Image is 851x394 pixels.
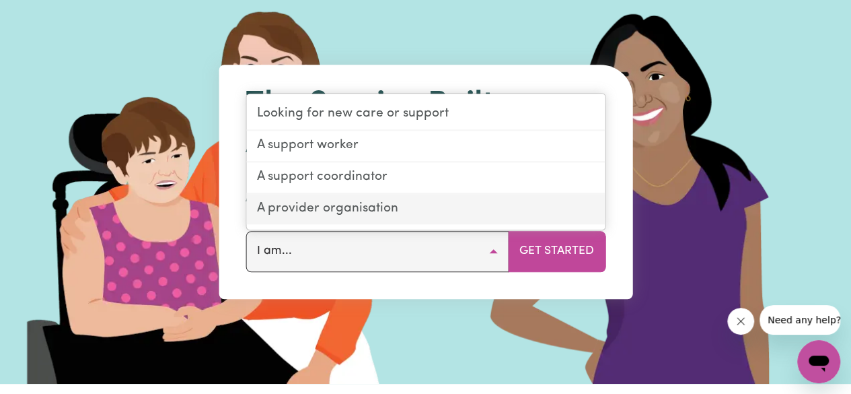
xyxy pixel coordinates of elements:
span: Need any help? [8,9,81,20]
button: I am... [246,231,509,271]
a: Looking for new care or support [246,100,605,131]
button: Get Started [508,231,605,271]
h1: The Service Built Around You [246,86,605,164]
iframe: Button to launch messaging window [797,340,840,383]
div: I am... [246,94,605,230]
iframe: Close message [727,308,754,335]
a: A provider organisation [246,194,605,224]
iframe: Message from company [760,305,840,335]
a: A support coordinator [246,162,605,194]
a: A support worker [246,131,605,162]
